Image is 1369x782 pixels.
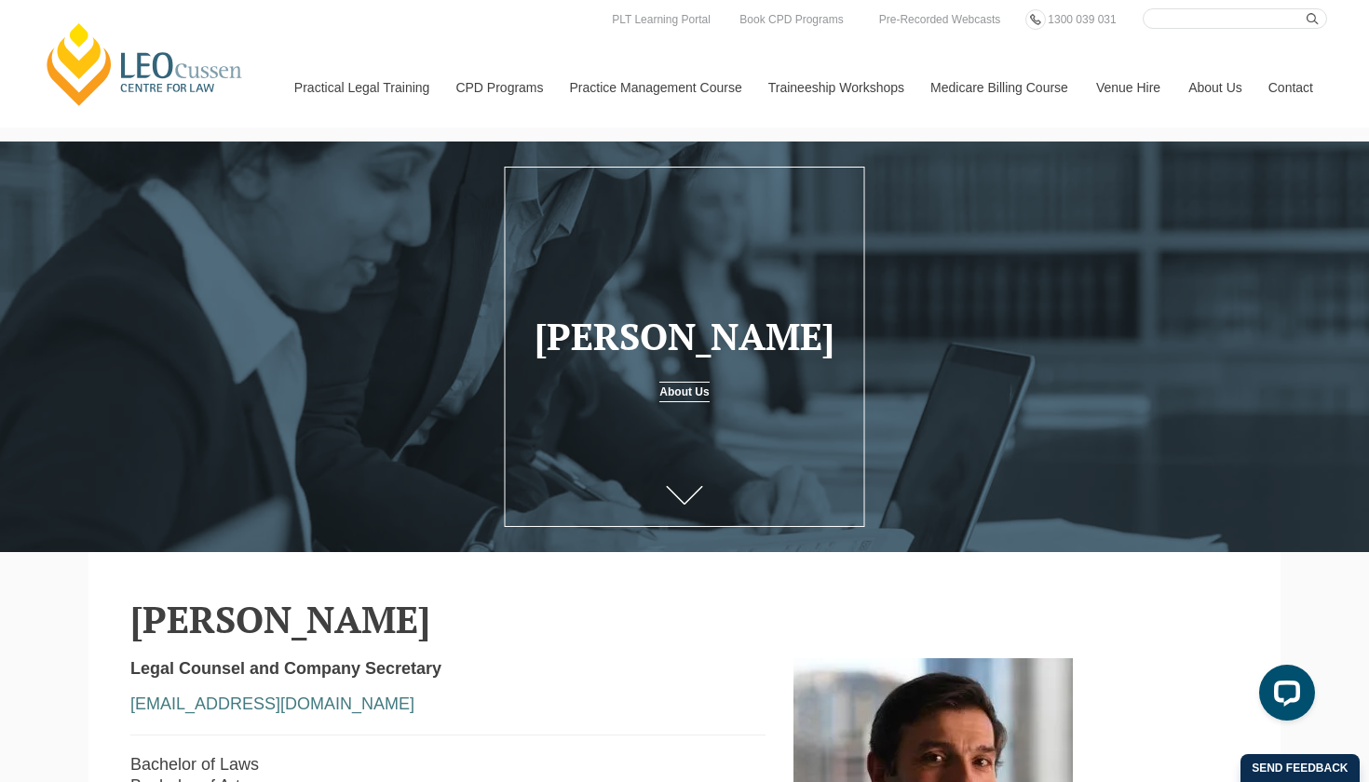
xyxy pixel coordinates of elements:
a: About Us [659,382,709,402]
iframe: LiveChat chat widget [1244,657,1322,735]
a: Practical Legal Training [280,47,442,128]
a: [EMAIL_ADDRESS][DOMAIN_NAME] [130,694,414,713]
a: Practice Management Course [556,47,754,128]
a: Medicare Billing Course [916,47,1082,128]
strong: Legal Counsel and Company Secretary [130,659,441,678]
a: Traineeship Workshops [754,47,916,128]
h1: [PERSON_NAME] [521,316,849,357]
a: CPD Programs [441,47,555,128]
a: [PERSON_NAME] Centre for Law [42,20,248,108]
a: About Us [1174,47,1254,128]
a: Book CPD Programs [735,9,847,30]
a: 1300 039 031 [1043,9,1120,30]
a: PLT Learning Portal [607,9,715,30]
a: Venue Hire [1082,47,1174,128]
h2: [PERSON_NAME] [130,599,1239,640]
a: Contact [1254,47,1327,128]
a: Pre-Recorded Webcasts [874,9,1006,30]
span: 1300 039 031 [1048,13,1116,26]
